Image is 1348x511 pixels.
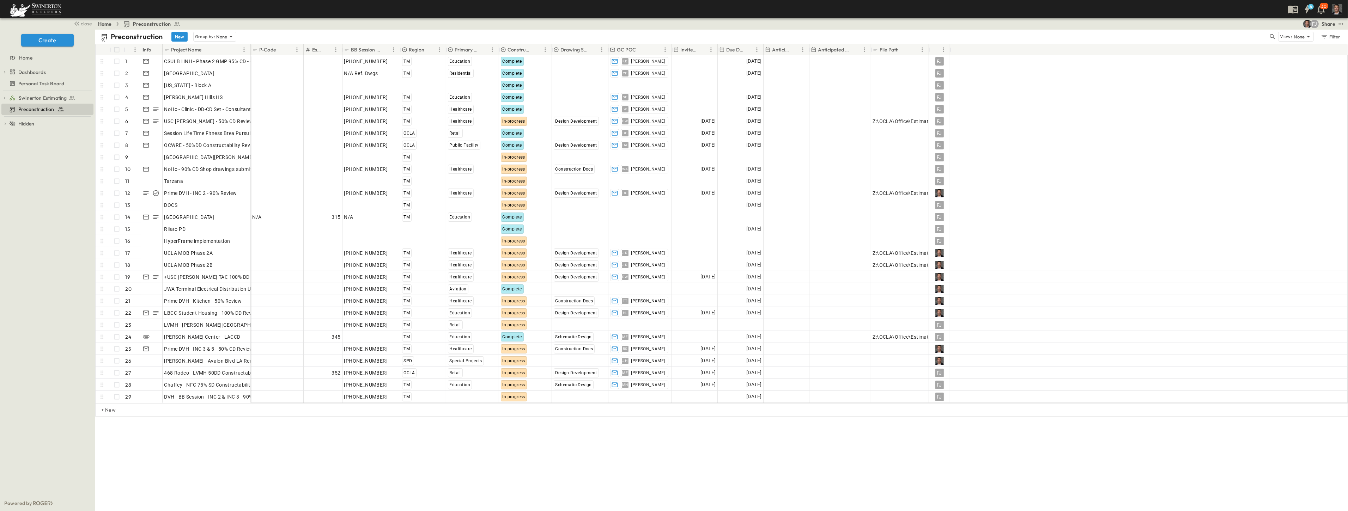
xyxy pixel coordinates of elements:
span: [PERSON_NAME] [631,166,665,172]
span: [DATE] [746,285,761,293]
span: [PHONE_NUMBER] [344,261,388,269]
button: Menu [753,45,761,54]
button: Sort [324,46,332,54]
button: Menu [661,45,669,54]
p: Anticipated Start [772,46,789,53]
img: 6c363589ada0b36f064d841b69d3a419a338230e66bb0a533688fa5cc3e9e735.png [8,2,63,17]
div: FJ [935,177,944,185]
button: Menu [131,45,139,54]
p: 6 [126,118,128,125]
img: Profile Picture [1332,4,1342,14]
p: None [1294,33,1305,40]
p: 9 [126,154,128,161]
span: [DATE] [746,69,761,77]
button: Menu [332,45,340,54]
button: Menu [707,45,715,54]
a: Preconstruction [123,20,181,27]
span: TM [404,191,410,196]
span: LBCC-Student Housing - 100% DD Review [164,309,260,316]
span: +USC [PERSON_NAME] TAC 100% DD Set [164,273,259,281]
span: HyperFrame implementation [164,238,230,245]
div: FJ [935,105,944,113]
button: New [171,32,188,42]
span: [PERSON_NAME] [631,274,665,280]
p: None [216,33,227,40]
p: 4 [126,94,128,101]
span: Preconstruction [18,106,54,113]
span: [GEOGRAPHIC_DATA] [164,70,214,77]
span: Tarzana [164,178,183,185]
span: TM [404,107,410,112]
p: Group by: [195,33,215,40]
span: TM [404,155,410,160]
span: JWA Terminal Electrical Distribution Upgrades [164,285,270,293]
p: 12 [126,190,130,197]
span: [DATE] [746,141,761,149]
span: OCWRE - 50%DD Constructability Review [164,142,258,149]
span: Design Development [555,119,597,124]
span: Healthcare [450,263,472,267]
span: Design Development [555,191,597,196]
img: Profile Picture [935,309,944,317]
img: Profile Picture [935,249,944,257]
span: [PHONE_NUMBER] [344,94,388,101]
span: UCLA MOB Phase 2A [164,250,213,257]
span: [DATE] [700,129,716,137]
button: Sort [791,46,799,54]
span: [DATE] [746,309,761,317]
button: Menu [389,45,398,54]
button: Sort [382,46,389,54]
span: [PERSON_NAME] [631,94,665,100]
span: OCLA [404,131,415,136]
span: In-progress [503,203,525,208]
button: Menu [939,45,948,54]
span: [PHONE_NUMBER] [344,58,388,65]
p: 1 [126,58,127,65]
p: Primary Market [455,46,479,53]
span: In-progress [503,155,525,160]
span: Education [450,59,470,64]
button: Menu [918,45,927,54]
span: Construction Docs [555,167,593,172]
span: [PERSON_NAME] [631,130,665,136]
span: TM [404,215,410,220]
span: Healthcare [450,107,472,112]
div: # [124,44,141,55]
button: Sort [533,46,541,54]
span: Home [19,54,32,61]
span: TM [404,298,410,303]
span: Design Development [555,251,597,255]
span: TM [404,119,410,124]
span: [DATE] [700,165,716,173]
span: [PHONE_NUMBER] [344,297,388,304]
span: In-progress [503,167,525,172]
p: Constructability Review [508,46,532,53]
span: [PERSON_NAME] [631,298,665,304]
span: In-progress [503,263,525,267]
div: FJ [935,201,944,209]
span: [PERSON_NAME] [631,190,665,196]
button: Sort [900,46,908,54]
p: 11 [126,178,129,185]
span: [PERSON_NAME] [631,59,665,64]
div: Preconstructiontest [1,104,93,115]
div: Owner [929,44,950,55]
p: 13 [126,202,130,209]
img: Profile Picture [935,297,944,305]
a: Swinerton Estimating [9,93,92,103]
span: [PERSON_NAME] [631,262,665,268]
span: TM [404,310,410,315]
span: [PERSON_NAME] [631,70,665,76]
button: Menu [293,45,301,54]
span: [GEOGRAPHIC_DATA] [164,214,214,221]
div: FJ [935,141,944,149]
span: [PHONE_NUMBER] [344,250,388,257]
span: Z:\OCLA\Office\Estimating Shared\OCLA DRYWALL DIVISION\00. --- 2024 Estimates\[PHONE_NUMBER] [GEO... [873,190,1166,197]
p: Due Date [726,46,743,53]
span: [PERSON_NAME] Hills HS [164,94,223,101]
span: [US_STATE] - Block A [164,82,212,89]
span: [PERSON_NAME] [631,106,665,112]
